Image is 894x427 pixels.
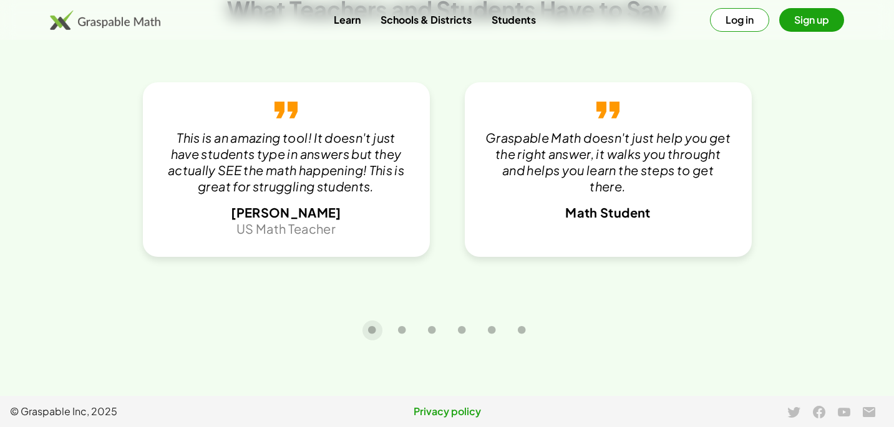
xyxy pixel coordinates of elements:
span: US Math Teacher [236,221,336,236]
button: Carousel slide 4 of 6 [452,320,472,340]
span: Math Student [565,204,650,220]
p: Graspable Math doesn't just help you get the right answer, it walks you throught and helps you le... [485,130,732,194]
a: Learn [324,8,371,31]
span: © Graspable Inc, 2025 [10,404,301,419]
button: Sign up [779,8,844,32]
button: Carousel slide 6 of 6 [512,320,532,340]
a: Students [482,8,546,31]
button: Log in [710,8,769,32]
button: Carousel slide 1 of 6 [362,320,382,340]
a: Privacy policy [301,404,593,419]
button: Carousel slide 5 of 6 [482,320,502,340]
button: Carousel slide 3 of 6 [422,320,442,340]
span: [PERSON_NAME] [231,204,341,220]
button: Carousel slide 2 of 6 [392,320,412,340]
a: Schools & Districts [371,8,482,31]
p: This is an amazing tool! It doesn't just have students type in answers but they actually SEE the ... [163,130,410,194]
